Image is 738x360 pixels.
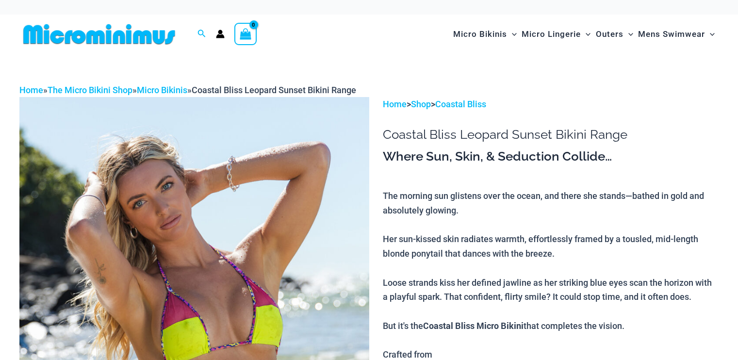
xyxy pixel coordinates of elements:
a: The Micro Bikini Shop [48,85,132,95]
a: Micro Bikinis [137,85,187,95]
span: Menu Toggle [581,22,590,47]
span: Micro Lingerie [522,22,581,47]
b: Coastal Bliss Micro Bikini [423,320,524,331]
p: > > [383,97,719,112]
h3: Where Sun, Skin, & Seduction Collide… [383,148,719,165]
span: Mens Swimwear [638,22,705,47]
a: Shop [411,99,431,109]
a: Micro LingerieMenu ToggleMenu Toggle [519,19,593,49]
span: Outers [596,22,623,47]
h1: Coastal Bliss Leopard Sunset Bikini Range [383,127,719,142]
span: » » » [19,85,356,95]
a: Search icon link [197,28,206,40]
a: Home [19,85,43,95]
a: Coastal Bliss [435,99,486,109]
img: MM SHOP LOGO FLAT [19,23,179,45]
a: Micro BikinisMenu ToggleMenu Toggle [451,19,519,49]
nav: Site Navigation [449,18,719,50]
a: Mens SwimwearMenu ToggleMenu Toggle [636,19,717,49]
a: OutersMenu ToggleMenu Toggle [593,19,636,49]
span: Coastal Bliss Leopard Sunset Bikini Range [192,85,356,95]
span: Menu Toggle [623,22,633,47]
span: Micro Bikinis [453,22,507,47]
a: Account icon link [216,30,225,38]
span: Menu Toggle [705,22,715,47]
span: Menu Toggle [507,22,517,47]
a: View Shopping Cart, empty [234,23,257,45]
a: Home [383,99,407,109]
